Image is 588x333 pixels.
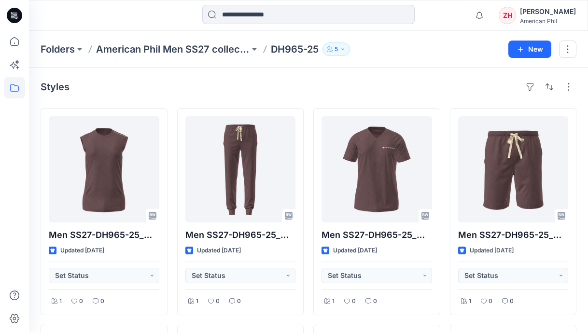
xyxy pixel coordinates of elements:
[508,41,551,58] button: New
[322,116,432,222] a: Men SS27-DH965-25_MS61381
[49,116,159,222] a: Men SS27-DH965-25_MV50399
[489,296,492,306] p: 0
[185,116,296,222] a: Men SS27-DH965-25_MP10301
[60,246,104,256] p: Updated [DATE]
[185,228,296,242] p: Men SS27-DH965-25_MP10301
[520,17,576,25] div: American Phil
[41,42,75,56] a: Folders
[100,296,104,306] p: 0
[59,296,62,306] p: 1
[197,246,241,256] p: Updated [DATE]
[499,7,516,24] div: ZH
[41,81,70,93] h4: Styles
[352,296,356,306] p: 0
[322,42,350,56] button: 5
[333,246,377,256] p: Updated [DATE]
[458,228,569,242] p: Men SS27-DH965-25_MH20304
[520,6,576,17] div: [PERSON_NAME]
[271,42,319,56] p: DH965-25
[470,246,514,256] p: Updated [DATE]
[196,296,198,306] p: 1
[216,296,220,306] p: 0
[332,296,335,306] p: 1
[469,296,471,306] p: 1
[96,42,250,56] a: American Phil Men SS27 collection
[458,116,569,222] a: Men SS27-DH965-25_MH20304
[322,228,432,242] p: Men SS27-DH965-25_MS61381
[510,296,514,306] p: 0
[79,296,83,306] p: 0
[237,296,241,306] p: 0
[373,296,377,306] p: 0
[49,228,159,242] p: Men SS27-DH965-25_MV50399
[335,44,338,55] p: 5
